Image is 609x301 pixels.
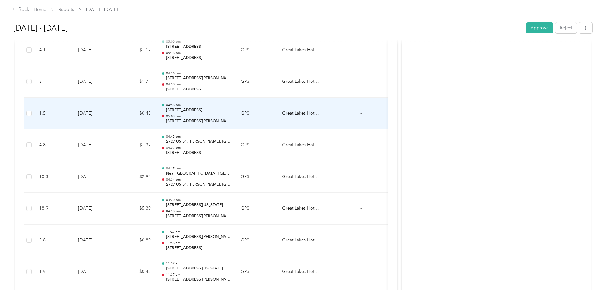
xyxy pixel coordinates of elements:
[118,193,156,225] td: $5.39
[73,98,118,130] td: [DATE]
[166,75,231,81] p: [STREET_ADDRESS][PERSON_NAME]
[555,22,577,33] button: Reject
[166,209,231,213] p: 04:18 pm
[277,98,325,130] td: Great Lakes Hotel Supply Co.
[236,98,277,130] td: GPS
[573,265,609,301] iframe: Everlance-gr Chat Button Frame
[73,161,118,193] td: [DATE]
[34,7,46,12] a: Home
[34,193,73,225] td: 18.9
[360,237,362,243] span: -
[34,161,73,193] td: 10.3
[166,150,231,156] p: [STREET_ADDRESS]
[236,66,277,98] td: GPS
[166,245,231,251] p: [STREET_ADDRESS]
[166,82,231,87] p: 04:30 pm
[166,71,231,75] p: 04:16 pm
[166,134,231,139] p: 04:45 pm
[166,146,231,150] p: 04:57 pm
[166,55,231,61] p: [STREET_ADDRESS]
[166,171,231,176] p: Near [GEOGRAPHIC_DATA], [GEOGRAPHIC_DATA], [GEOGRAPHIC_DATA]
[118,66,156,98] td: $1.71
[277,161,325,193] td: Great Lakes Hotel Supply Co.
[277,225,325,256] td: Great Lakes Hotel Supply Co.
[360,111,362,116] span: -
[360,47,362,53] span: -
[277,256,325,288] td: Great Lakes Hotel Supply Co.
[166,103,231,107] p: 04:58 pm
[166,177,231,182] p: 04:34 pm
[166,182,231,188] p: 2727 US-51, [PERSON_NAME], [GEOGRAPHIC_DATA]
[166,198,231,202] p: 03:20 pm
[166,118,231,124] p: [STREET_ADDRESS][PERSON_NAME]
[34,98,73,130] td: 1.5
[166,107,231,113] p: [STREET_ADDRESS]
[73,193,118,225] td: [DATE]
[166,44,231,50] p: [STREET_ADDRESS]
[34,129,73,161] td: 4.8
[118,161,156,193] td: $2.94
[86,6,118,13] span: [DATE] - [DATE]
[166,241,231,245] p: 11:58 am
[166,166,231,171] p: 04:17 pm
[166,272,231,277] p: 11:37 am
[118,129,156,161] td: $1.37
[166,261,231,266] p: 11:32 am
[34,34,73,66] td: 4.1
[166,266,231,271] p: [STREET_ADDRESS][US_STATE]
[118,225,156,256] td: $0.80
[166,234,231,240] p: [STREET_ADDRESS][PERSON_NAME]
[118,98,156,130] td: $0.43
[73,225,118,256] td: [DATE]
[13,20,522,36] h1: Sep 1 - 30, 2025
[166,114,231,118] p: 05:08 pm
[526,22,553,33] button: Approve
[166,51,231,55] p: 05:18 pm
[360,205,362,211] span: -
[277,193,325,225] td: Great Lakes Hotel Supply Co.
[236,193,277,225] td: GPS
[277,66,325,98] td: Great Lakes Hotel Supply Co.
[277,129,325,161] td: Great Lakes Hotel Supply Co.
[277,34,325,66] td: Great Lakes Hotel Supply Co.
[166,277,231,283] p: [STREET_ADDRESS][PERSON_NAME][US_STATE]
[34,66,73,98] td: 6
[236,225,277,256] td: GPS
[236,129,277,161] td: GPS
[118,256,156,288] td: $0.43
[236,34,277,66] td: GPS
[360,79,362,84] span: -
[58,7,74,12] a: Reports
[166,87,231,92] p: [STREET_ADDRESS]
[166,230,231,234] p: 11:47 am
[34,256,73,288] td: 1.5
[236,161,277,193] td: GPS
[73,34,118,66] td: [DATE]
[166,213,231,219] p: [STREET_ADDRESS][PERSON_NAME][US_STATE]
[236,256,277,288] td: GPS
[118,34,156,66] td: $1.17
[166,202,231,208] p: [STREET_ADDRESS][US_STATE]
[13,6,29,13] div: Back
[360,269,362,274] span: -
[34,225,73,256] td: 2.8
[166,139,231,145] p: 2727 US-51, [PERSON_NAME], [GEOGRAPHIC_DATA]
[360,142,362,147] span: -
[73,256,118,288] td: [DATE]
[360,174,362,179] span: -
[73,129,118,161] td: [DATE]
[73,66,118,98] td: [DATE]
